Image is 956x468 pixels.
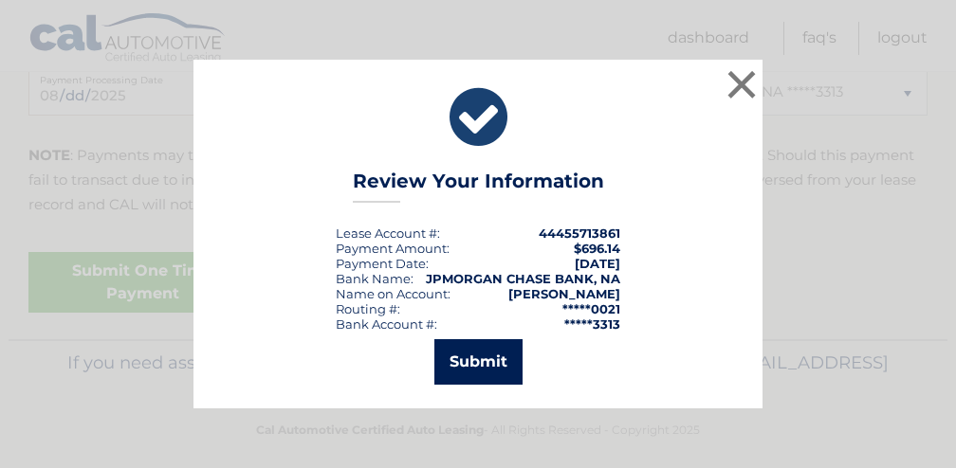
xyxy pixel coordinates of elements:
span: $696.14 [574,241,620,256]
strong: [PERSON_NAME] [508,286,620,301]
div: Payment Amount: [336,241,450,256]
div: : [336,256,429,271]
button: × [723,65,761,103]
div: Bank Name: [336,271,414,286]
button: Submit [434,339,523,385]
div: Bank Account #: [336,316,437,332]
strong: 44455713861 [539,225,620,241]
span: Payment Date [336,256,426,271]
span: [DATE] [575,256,620,271]
div: Lease Account #: [336,225,440,241]
div: Name on Account: [336,286,450,301]
strong: JPMORGAN CHASE BANK, NA [426,271,620,286]
div: Routing #: [336,301,400,316]
h3: Review Your Information [353,170,604,203]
